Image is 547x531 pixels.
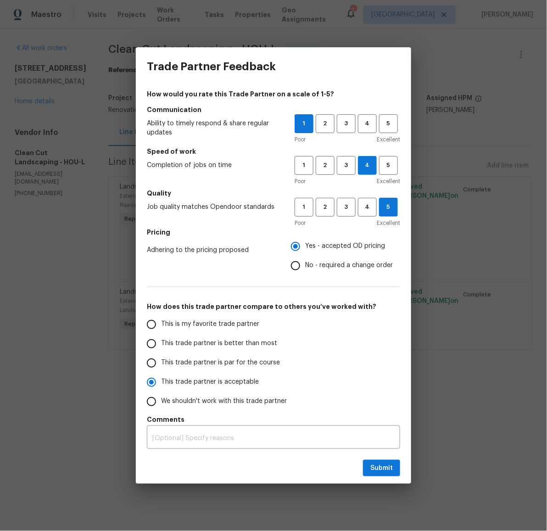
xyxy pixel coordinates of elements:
[316,156,335,175] button: 2
[337,156,356,175] button: 3
[296,202,313,212] span: 1
[317,160,334,171] span: 2
[147,228,400,237] h5: Pricing
[147,415,400,424] h5: Comments
[147,119,280,137] span: Ability to timely respond & share regular updates
[338,160,355,171] span: 3
[147,189,400,198] h5: Quality
[147,315,400,411] div: How does this trade partner compare to others you’ve worked with?
[295,118,313,129] span: 1
[305,261,393,270] span: No - required a change order
[161,377,259,387] span: This trade partner is acceptable
[161,397,287,406] span: We shouldn't work with this trade partner
[379,156,398,175] button: 5
[305,241,385,251] span: Yes - accepted OD pricing
[338,202,355,212] span: 3
[359,118,376,129] span: 4
[295,156,313,175] button: 1
[147,246,276,255] span: Adhering to the pricing proposed
[295,198,313,217] button: 1
[358,156,377,175] button: 4
[380,118,397,129] span: 5
[370,463,393,474] span: Submit
[379,114,398,133] button: 5
[295,177,306,186] span: Poor
[380,160,397,171] span: 5
[161,339,277,348] span: This trade partner is better than most
[291,237,400,275] div: Pricing
[147,147,400,156] h5: Speed of work
[358,114,377,133] button: 4
[337,114,356,133] button: 3
[161,358,280,368] span: This trade partner is par for the course
[295,135,306,144] span: Poor
[161,319,259,329] span: This is my favorite trade partner
[337,198,356,217] button: 3
[147,89,400,99] h4: How would you rate this Trade Partner on a scale of 1-5?
[317,118,334,129] span: 2
[380,202,397,212] span: 5
[379,198,398,217] button: 5
[147,60,276,73] h3: Trade Partner Feedback
[296,160,313,171] span: 1
[317,202,334,212] span: 2
[147,302,400,311] h5: How does this trade partner compare to others you’ve worked with?
[147,105,400,114] h5: Communication
[316,114,335,133] button: 2
[377,177,400,186] span: Excellent
[358,160,376,171] span: 4
[363,460,400,477] button: Submit
[359,202,376,212] span: 4
[358,198,377,217] button: 4
[338,118,355,129] span: 3
[295,218,306,228] span: Poor
[377,218,400,228] span: Excellent
[147,161,280,170] span: Completion of jobs on time
[316,198,335,217] button: 2
[295,114,313,133] button: 1
[147,202,280,212] span: Job quality matches Opendoor standards
[377,135,400,144] span: Excellent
